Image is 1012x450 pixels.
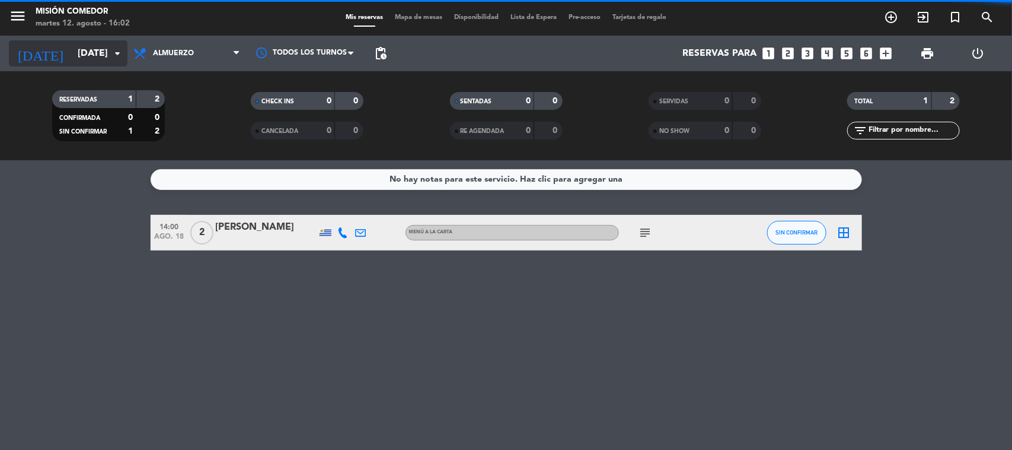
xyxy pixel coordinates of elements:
[389,14,448,21] span: Mapa de mesas
[767,221,826,245] button: SIN CONFIRMAR
[505,14,563,21] span: Lista de Espera
[9,40,72,66] i: [DATE]
[924,97,928,105] strong: 1
[155,219,184,233] span: 14:00
[128,127,133,135] strong: 1
[190,221,213,245] span: 2
[724,97,729,105] strong: 0
[724,126,729,135] strong: 0
[839,46,855,61] i: looks_5
[853,123,867,138] i: filter_list
[461,128,505,134] span: RE AGENDADA
[153,49,194,58] span: Almuerzo
[775,229,818,236] span: SIN CONFIRMAR
[867,124,959,137] input: Filtrar por nombre...
[461,99,492,104] span: SENTADAS
[659,99,688,104] span: SERVIDAS
[155,127,162,135] strong: 2
[859,46,874,61] i: looks_6
[354,97,361,105] strong: 0
[128,95,133,103] strong: 1
[36,18,130,30] div: martes 12. agosto - 16:02
[953,36,1003,71] div: LOG OUT
[761,46,777,61] i: looks_one
[261,128,298,134] span: CANCELADA
[526,97,531,105] strong: 0
[553,97,560,105] strong: 0
[884,10,898,24] i: add_circle_outline
[409,230,453,234] span: MENÚ A LA CARTA
[950,97,957,105] strong: 2
[683,48,757,59] span: Reservas para
[340,14,389,21] span: Mis reservas
[781,46,796,61] i: looks_two
[563,14,606,21] span: Pre-acceso
[971,46,985,61] i: power_settings_new
[606,14,672,21] span: Tarjetas de regalo
[9,7,27,29] button: menu
[59,97,97,103] span: RESERVADAS
[820,46,835,61] i: looks_4
[59,115,100,121] span: CONFIRMADA
[948,10,962,24] i: turned_in_not
[327,97,331,105] strong: 0
[879,46,894,61] i: add_box
[553,126,560,135] strong: 0
[448,14,505,21] span: Disponibilidad
[155,95,162,103] strong: 2
[920,46,934,61] span: print
[639,226,653,240] i: subject
[9,7,27,25] i: menu
[36,6,130,18] div: Misión Comedor
[526,126,531,135] strong: 0
[854,99,873,104] span: TOTAL
[155,113,162,122] strong: 0
[261,99,294,104] span: CHECK INS
[390,173,622,186] div: No hay notas para este servicio. Haz clic para agregar una
[800,46,816,61] i: looks_3
[980,10,994,24] i: search
[751,126,758,135] strong: 0
[59,129,107,135] span: SIN CONFIRMAR
[128,113,133,122] strong: 0
[659,128,689,134] span: NO SHOW
[373,46,388,61] span: pending_actions
[751,97,758,105] strong: 0
[916,10,930,24] i: exit_to_app
[837,226,851,240] i: border_all
[216,220,317,235] div: [PERSON_NAME]
[327,126,331,135] strong: 0
[354,126,361,135] strong: 0
[155,233,184,246] span: ago. 18
[110,46,124,61] i: arrow_drop_down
